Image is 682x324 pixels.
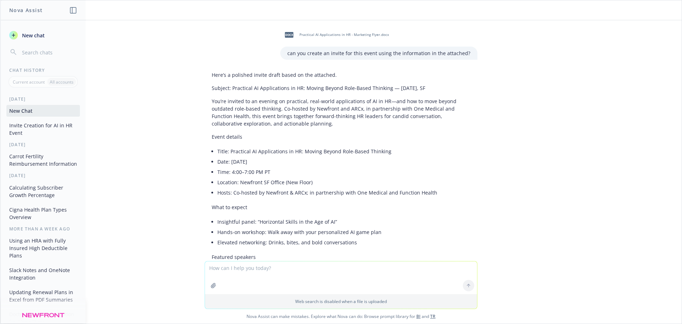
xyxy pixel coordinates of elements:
[217,177,470,187] li: Location: Newfront SF Office (New Floor)
[6,182,80,201] button: Calculating Subscriber Growth Percentage
[217,167,470,177] li: Time: 4:00–7:00 PM PT
[299,32,389,37] span: Practical AI Applications in HR - Marketing Flyer.docx
[287,49,470,57] p: can you create an invite for this event using the information in the attached?
[6,29,80,42] button: New chat
[212,253,470,261] p: Featured speakers
[6,150,80,170] button: Carrot Fertility Reimbursement Information
[430,313,435,319] a: TR
[6,235,80,261] button: Using an HRA with Fully Insured High Deductible Plans
[217,156,470,167] li: Date: [DATE]
[1,172,86,179] div: [DATE]
[217,227,470,237] li: Hands-on workshop: Walk away with your personalized AI game plan
[50,79,74,85] p: All accounts
[212,84,470,92] p: Subject: Practical AI Applications in HR: Moving Beyond Role-Based Thinking — [DATE], SF
[1,226,86,232] div: More than a week ago
[217,217,470,227] li: Insightful panel: “Horizontal Skills in the Age of AI”
[280,26,390,44] div: docxPractical AI Applications in HR - Marketing Flyer.docx
[6,264,80,283] button: Slack Notes and OneNote Integration
[1,67,86,73] div: Chat History
[6,286,80,306] button: Updating Renewal Plans in Excel from PDF Summaries
[21,32,45,39] span: New chat
[212,133,470,140] p: Event details
[416,313,421,319] a: BI
[3,309,679,324] span: Nova Assist can make mistakes. Explore what Nova can do: Browse prompt library for and
[212,97,470,127] p: You’re invited to an evening on practical, real-world applications of AI in HR—and how to move be...
[6,204,80,223] button: Cigna Health Plan Types Overview
[21,47,77,57] input: Search chats
[13,79,45,85] p: Current account
[209,298,473,304] p: Web search is disabled when a file is uploaded
[1,142,86,148] div: [DATE]
[212,203,470,211] p: What to expect
[217,146,470,156] li: Title: Practical AI Applications in HR: Moving Beyond Role-Based Thinking
[6,105,80,117] button: New Chat
[217,187,470,198] li: Hosts: Co-hosted by Newfront & ARCx; in partnership with One Medical and Function Health
[6,119,80,139] button: Invite Creation for AI in HR Event
[9,6,43,14] h1: Nova Assist
[217,237,470,248] li: Elevated networking: Drinks, bites, and bold conversations
[285,32,293,37] span: docx
[1,96,86,102] div: [DATE]
[212,71,470,79] p: Here’s a polished invite draft based on the attached.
